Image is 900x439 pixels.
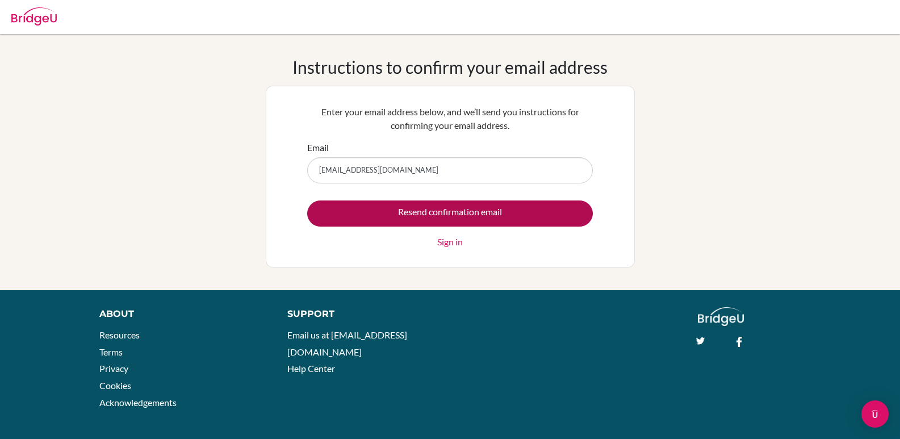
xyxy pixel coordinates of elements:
a: Sign in [437,235,463,249]
p: Enter your email address below, and we’ll send you instructions for confirming your email address. [307,105,593,132]
div: About [99,307,262,321]
input: Resend confirmation email [307,200,593,227]
a: Acknowledgements [99,397,177,408]
div: Support [287,307,438,321]
h1: Instructions to confirm your email address [292,57,608,77]
a: Help Center [287,363,335,374]
label: Email [307,141,329,154]
a: Privacy [99,363,128,374]
a: Terms [99,346,123,357]
a: Resources [99,329,140,340]
a: Cookies [99,380,131,391]
img: logo_white@2x-f4f0deed5e89b7ecb1c2cc34c3e3d731f90f0f143d5ea2071677605dd97b5244.png [698,307,744,326]
a: Email us at [EMAIL_ADDRESS][DOMAIN_NAME] [287,329,407,357]
img: Bridge-U [11,7,57,26]
div: Open Intercom Messenger [861,400,889,428]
